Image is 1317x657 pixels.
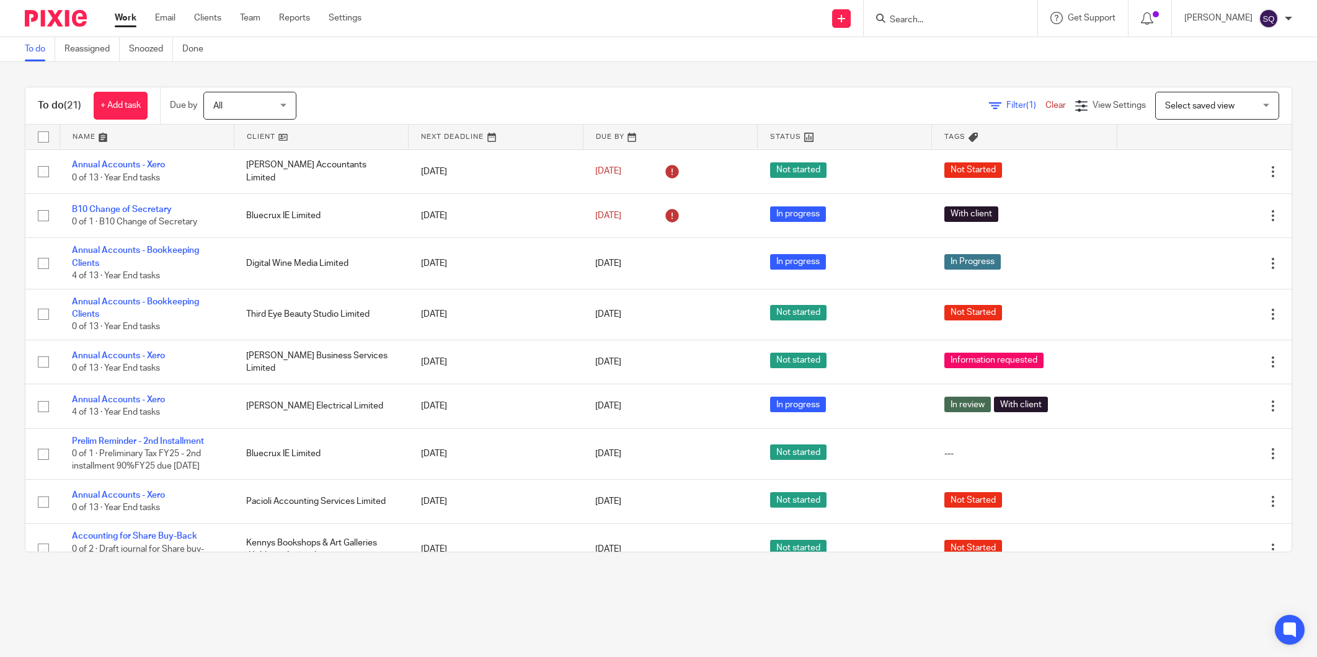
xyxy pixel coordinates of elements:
[72,395,165,404] a: Annual Accounts - Xero
[213,102,223,110] span: All
[1093,101,1146,110] span: View Settings
[944,206,998,222] span: With client
[72,449,201,471] span: 0 of 1 · Preliminary Tax FY25 - 2nd installment 90%FY25 due [DATE]
[770,254,826,270] span: In progress
[409,149,583,193] td: [DATE]
[595,449,621,458] span: [DATE]
[234,149,408,193] td: [PERSON_NAME] Accountants Limited
[94,92,148,120] a: + Add task
[25,37,55,61] a: To do
[1165,102,1235,110] span: Select saved view
[64,100,81,110] span: (21)
[72,298,199,319] a: Annual Accounts - Bookkeeping Clients
[409,340,583,384] td: [DATE]
[72,437,204,446] a: Prelim Reminder - 2nd Installment
[72,246,199,267] a: Annual Accounts - Bookkeeping Clients
[155,12,175,24] a: Email
[944,397,991,412] span: In review
[234,480,408,524] td: Pacioli Accounting Services Limited
[770,162,827,178] span: Not started
[72,218,197,226] span: 0 of 1 · B10 Change of Secretary
[25,10,87,27] img: Pixie
[409,428,583,479] td: [DATE]
[770,540,827,555] span: Not started
[944,133,965,140] span: Tags
[72,351,165,360] a: Annual Accounts - Xero
[595,358,621,366] span: [DATE]
[234,238,408,289] td: Digital Wine Media Limited
[72,271,160,280] span: 4 of 13 · Year End tasks
[944,162,1002,178] span: Not Started
[409,193,583,237] td: [DATE]
[595,402,621,410] span: [DATE]
[770,492,827,508] span: Not started
[72,161,165,169] a: Annual Accounts - Xero
[234,289,408,340] td: Third Eye Beauty Studio Limited
[72,532,197,540] a: Accounting for Share Buy-Back
[234,193,408,237] td: Bluecrux IE Limited
[1045,101,1066,110] a: Clear
[1259,9,1279,29] img: svg%3E
[1184,12,1253,24] p: [PERSON_NAME]
[770,397,826,412] span: In progress
[72,503,160,512] span: 0 of 13 · Year End tasks
[38,99,81,112] h1: To do
[409,384,583,428] td: [DATE]
[64,37,120,61] a: Reassigned
[329,12,361,24] a: Settings
[770,444,827,460] span: Not started
[994,397,1048,412] span: With client
[170,99,197,112] p: Due by
[944,254,1001,270] span: In Progress
[409,524,583,575] td: [DATE]
[234,524,408,575] td: Kennys Bookshops & Art Galleries (Holdings) Limited
[279,12,310,24] a: Reports
[234,340,408,384] td: [PERSON_NAME] Business Services Limited
[234,428,408,479] td: Bluecrux IE Limited
[72,364,160,373] span: 0 of 13 · Year End tasks
[240,12,260,24] a: Team
[944,353,1044,368] span: Information requested
[595,167,621,176] span: [DATE]
[72,174,160,182] span: 0 of 13 · Year End tasks
[1026,101,1036,110] span: (1)
[72,322,160,331] span: 0 of 13 · Year End tasks
[944,540,1002,555] span: Not Started
[1068,14,1115,22] span: Get Support
[1006,101,1045,110] span: Filter
[115,12,136,24] a: Work
[129,37,173,61] a: Snoozed
[595,211,621,220] span: [DATE]
[72,491,165,500] a: Annual Accounts - Xero
[409,289,583,340] td: [DATE]
[944,305,1002,320] span: Not Started
[595,259,621,268] span: [DATE]
[72,408,160,417] span: 4 of 13 · Year End tasks
[944,448,1105,460] div: ---
[409,238,583,289] td: [DATE]
[595,497,621,506] span: [DATE]
[72,205,172,214] a: B10 Change of Secretary
[409,480,583,524] td: [DATE]
[72,545,204,567] span: 0 of 2 · Draft journal for Share buy-back in Xero
[182,37,213,61] a: Done
[770,353,827,368] span: Not started
[944,492,1002,508] span: Not Started
[770,206,826,222] span: In progress
[770,305,827,320] span: Not started
[194,12,221,24] a: Clients
[595,545,621,553] span: [DATE]
[234,384,408,428] td: [PERSON_NAME] Electrical Limited
[595,310,621,319] span: [DATE]
[889,15,1000,26] input: Search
